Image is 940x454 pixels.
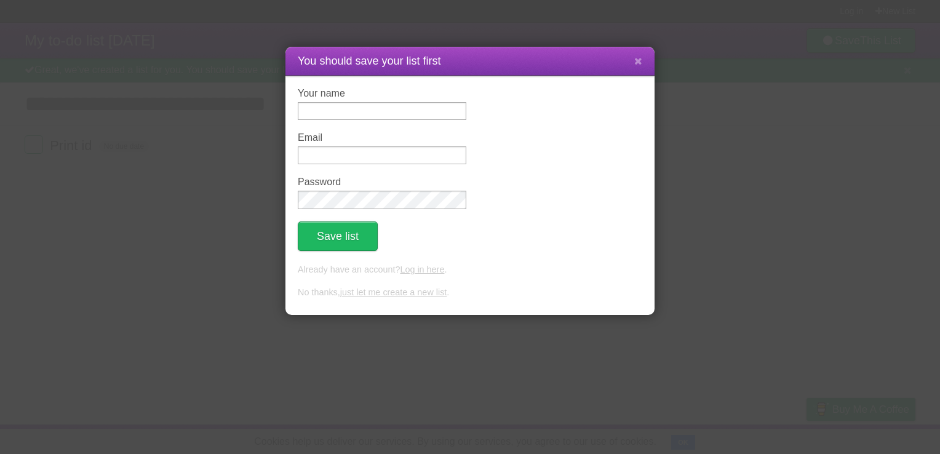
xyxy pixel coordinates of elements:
label: Password [298,177,466,188]
label: Email [298,132,466,143]
h1: You should save your list first [298,53,642,70]
label: Your name [298,88,466,99]
p: No thanks, . [298,286,642,300]
a: just let me create a new list [340,287,447,297]
a: Log in here [400,265,444,274]
button: Save list [298,221,378,251]
p: Already have an account? . [298,263,642,277]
